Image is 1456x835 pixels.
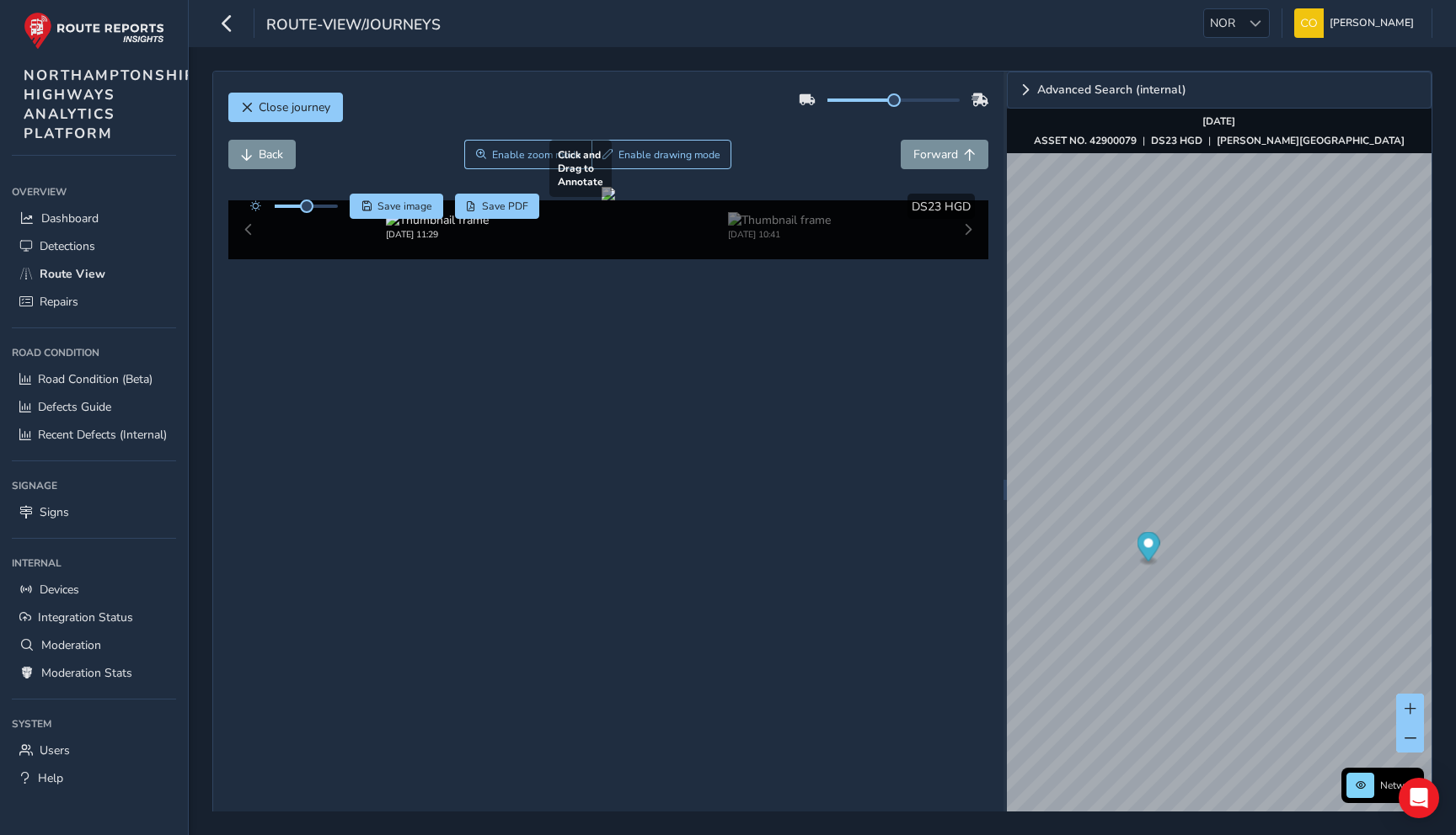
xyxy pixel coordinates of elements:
[1294,8,1420,38] button: [PERSON_NAME]
[38,770,63,786] span: Help
[728,228,831,241] div: [DATE] 10:41
[24,12,164,50] img: rr logo
[38,427,167,443] span: Recent Defects (Internal)
[12,473,176,498] div: Signage
[12,631,176,659] a: Moderation
[228,93,343,122] button: Close journey
[913,146,958,162] span: Forward
[728,212,831,228] img: Thumbnail frame
[12,604,176,631] a: Integration Status
[24,66,206,143] span: NORTHAMPTONSHIRE HIGHWAYS ANALYTICS PLATFORM
[12,365,176,393] a: Road Condition (Beta)
[455,194,540,219] button: PDF
[1034,134,1405,147] div: | |
[482,199,528,213] span: Save PDF
[12,179,176,205] div: Overview
[41,210,99,226] span: Dashboard
[259,99,330,115] span: Close journey
[38,371,153,387] span: Road Condition (Beta)
[12,659,176,687] a: Moderation Stats
[40,266,105,282] span: Route View
[464,140,591,169] button: Zoom
[591,140,732,169] button: Draw
[12,205,176,232] a: Dashboard
[12,421,176,449] a: Recent Defects (Internal)
[266,14,441,38] span: route-view/journeys
[40,582,79,598] span: Devices
[12,576,176,604] a: Devices
[618,148,720,162] span: Enable drawing mode
[1151,134,1202,147] strong: DS23 HGD
[350,194,443,219] button: Save
[12,498,176,526] a: Signs
[377,199,432,213] span: Save image
[1007,72,1432,109] a: Expand
[1204,9,1241,37] span: NOR
[1330,8,1414,38] span: [PERSON_NAME]
[12,711,176,737] div: System
[12,550,176,576] div: Internal
[492,148,581,162] span: Enable zoom mode
[1217,134,1405,147] strong: [PERSON_NAME][GEOGRAPHIC_DATA]
[259,146,283,162] span: Back
[40,238,95,254] span: Detections
[386,212,489,228] img: Thumbnail frame
[41,637,101,653] span: Moderation
[40,294,78,310] span: Repairs
[12,340,176,365] div: Road Condition
[12,737,176,764] a: Users
[41,665,132,681] span: Moderation Stats
[40,504,69,520] span: Signs
[38,609,133,625] span: Integration Status
[40,742,70,758] span: Users
[1137,532,1159,566] div: Map marker
[12,288,176,316] a: Repairs
[12,232,176,260] a: Detections
[1037,84,1186,96] span: Advanced Search (internal)
[912,199,971,215] span: DS23 HGD
[1380,779,1419,792] span: Network
[1034,134,1137,147] strong: ASSET NO. 42900079
[12,393,176,421] a: Defects Guide
[12,260,176,288] a: Route View
[1202,114,1235,128] strong: [DATE]
[1399,778,1439,818] div: Open Intercom Messenger
[901,140,988,169] button: Forward
[228,140,296,169] button: Back
[386,228,489,241] div: [DATE] 11:29
[38,399,111,415] span: Defects Guide
[12,764,176,792] a: Help
[1294,8,1324,38] img: diamond-layout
